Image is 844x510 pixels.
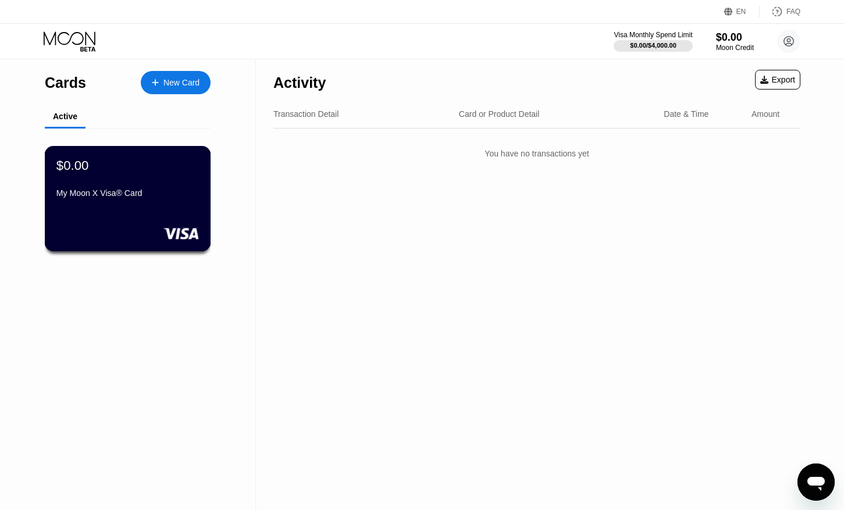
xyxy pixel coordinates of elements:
[273,109,339,119] div: Transaction Detail
[630,42,676,49] div: $0.00 / $4,000.00
[141,71,211,94] div: New Card
[56,158,89,173] div: $0.00
[786,8,800,16] div: FAQ
[752,109,779,119] div: Amount
[614,31,692,39] div: Visa Monthly Spend Limit
[716,31,754,44] div: $0.00
[755,70,800,90] div: Export
[724,6,760,17] div: EN
[56,188,199,198] div: My Moon X Visa® Card
[664,109,708,119] div: Date & Time
[45,74,86,91] div: Cards
[797,463,835,501] iframe: Button to launch messaging window
[45,147,210,251] div: $0.00My Moon X Visa® Card
[760,75,795,84] div: Export
[53,112,77,121] div: Active
[614,31,692,52] div: Visa Monthly Spend Limit$0.00/$4,000.00
[716,31,754,52] div: $0.00Moon Credit
[716,44,754,52] div: Moon Credit
[273,137,800,170] div: You have no transactions yet
[760,6,800,17] div: FAQ
[459,109,540,119] div: Card or Product Detail
[163,78,200,88] div: New Card
[736,8,746,16] div: EN
[273,74,326,91] div: Activity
